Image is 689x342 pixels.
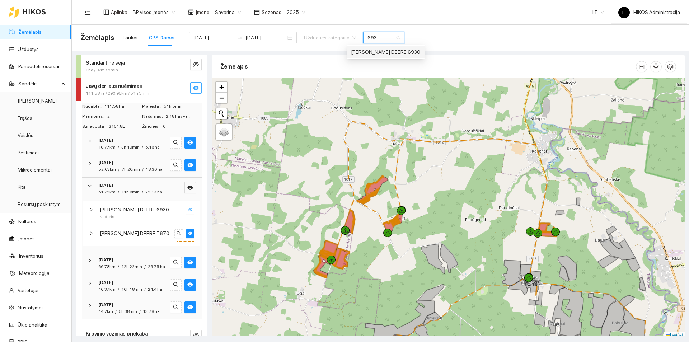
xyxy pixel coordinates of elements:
[188,207,192,212] span: eye-invisible
[76,78,207,101] div: Javų derliaus nuėmimas111.58ha / 290.96km / 51h 5mineye
[166,113,201,120] span: 2.18 ha / val.
[88,303,92,308] span: right
[618,9,680,15] span: HIKOS Administracija
[98,280,113,285] strong: [DATE]
[100,206,169,214] span: [PERSON_NAME] DEERE 6930
[170,159,182,171] button: search
[88,281,92,285] span: right
[142,103,164,110] span: Praleista
[174,229,183,238] button: search
[103,9,109,15] span: layout
[351,48,420,56] div: [PERSON_NAME] DEERE 6930
[142,113,166,120] span: Našumas
[193,34,234,42] input: Pradžios data
[142,145,143,150] span: /
[18,29,42,35] a: Žemėlapis
[190,82,202,94] button: eye
[215,7,241,18] span: Savarina
[592,7,604,18] span: LT
[139,309,141,314] span: /
[82,155,202,177] div: [DATE]52.63km/7h 20min/18.36 hasearcheye
[193,61,199,68] span: eye-invisible
[622,7,626,18] span: H
[76,55,207,78] div: Standartinė sėja0ha / 0km / 5mineye-invisible
[104,103,141,110] span: 111.58 ha
[118,145,119,150] span: /
[186,229,194,238] button: eye
[163,123,201,130] span: 0
[666,333,683,338] a: Leaflet
[149,34,174,42] div: GPS Darbai
[144,264,146,269] span: /
[184,257,196,268] button: eye
[19,270,50,276] a: Meteorologija
[170,137,182,149] button: search
[144,287,146,292] span: /
[188,231,192,236] span: eye
[86,67,118,74] span: 0ha / 0km / 5min
[86,83,142,89] strong: Javų derliaus nuėmimas
[184,279,196,291] button: eye
[287,7,305,18] span: 2025
[18,76,59,91] span: Sandėlis
[173,162,179,169] span: search
[86,331,148,337] strong: Krovinio vežimas priekaba
[82,123,109,130] span: Sunaudota
[82,103,104,110] span: Nudirbta
[121,145,140,150] span: 3h 19min
[109,123,141,130] span: 2164.8L
[98,309,113,314] span: 44.7km
[164,103,201,110] span: 51h 5min
[118,167,119,172] span: /
[145,189,162,195] span: 22.13 ha
[18,98,57,104] a: [PERSON_NAME]
[220,56,636,77] div: Žemėlapis
[148,264,165,269] span: 26.75 ha
[18,201,66,207] a: Resursų paskirstymas
[98,145,116,150] span: 18.77km
[18,167,52,173] a: Mikroelementai
[82,178,202,200] div: [DATE]61.72km/11h 6min/22.13 haeye
[88,139,92,143] span: right
[173,259,179,266] span: search
[18,64,59,69] a: Panaudoti resursai
[219,93,224,102] span: −
[145,145,160,150] span: 6.16 ha
[196,8,211,16] span: Įmonė :
[82,133,202,155] div: [DATE]18.77km/3h 19min/6.16 hasearcheye
[187,140,193,146] span: eye
[186,206,194,214] button: eye-invisible
[98,302,113,307] strong: [DATE]
[115,309,117,314] span: /
[121,189,140,195] span: 11h 6min
[18,115,32,121] a: Trąšos
[142,123,163,130] span: Žmonės
[111,8,128,16] span: Aplinka :
[245,34,286,42] input: Pabaigos data
[636,61,647,72] button: column-width
[190,59,202,70] button: eye-invisible
[88,161,92,165] span: right
[219,83,224,92] span: +
[86,90,149,97] span: 111.58ha / 290.96km / 51h 5min
[82,297,202,319] div: [DATE]44.7km/6h 38min/13.78 hasearcheye
[187,185,193,192] span: eye
[216,82,227,93] a: Zoom in
[18,150,39,155] a: Pesticidai
[118,264,119,269] span: /
[86,60,125,66] strong: Standartinė sėja
[184,301,196,313] button: eye
[143,309,160,314] span: 13.78 ha
[80,5,95,19] button: menu-fold
[190,330,202,341] button: eye-invisible
[187,304,193,311] span: eye
[173,282,179,289] span: search
[98,287,116,292] span: 46.37km
[18,322,47,328] a: Ūkio analitika
[18,132,33,138] a: Veislės
[184,182,196,193] button: eye
[187,162,193,169] span: eye
[98,257,113,262] strong: [DATE]
[83,201,200,225] div: [PERSON_NAME] DEERE 6930Kederiseye-invisible
[18,287,38,293] a: Vartotojai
